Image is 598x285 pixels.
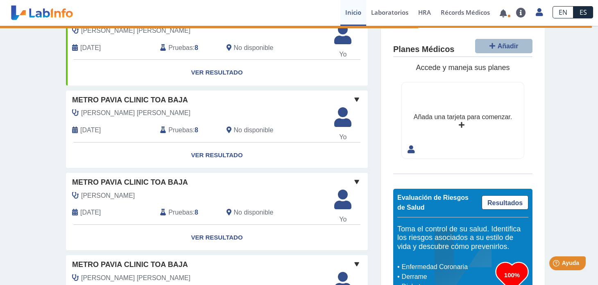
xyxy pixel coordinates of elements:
[414,112,512,122] div: Añada una tarjeta para comenzar.
[72,177,188,188] span: Metro Pavia Clinic Toa Baja
[397,225,528,251] h5: Toma el control de su salud. Identifica los riesgos asociados a su estilo de vida y descubre cómo...
[329,50,356,59] span: Yo
[72,95,188,106] span: Metro Pavia Clinic Toa Baja
[234,208,274,217] span: No disponible
[168,208,193,217] span: Pruebas
[498,43,519,50] span: Añadir
[573,6,593,18] a: ES
[81,26,190,36] span: Membreno Zelaya, Sandra
[418,8,431,16] span: HRA
[154,125,220,136] div: :
[80,208,101,217] span: 2024-11-12
[195,127,198,133] b: 8
[154,42,220,53] div: :
[496,270,528,280] h3: 100%
[195,44,198,51] b: 8
[80,43,101,53] span: 2024-06-28
[81,191,135,201] span: Vargas, Jonathan
[80,125,101,135] span: 2025-08-14
[234,43,274,53] span: No disponible
[329,215,356,224] span: Yo
[553,6,573,18] a: EN
[195,209,198,216] b: 8
[397,194,469,211] span: Evaluación de Riesgos de Salud
[399,262,496,272] li: Enfermedad Coronaria
[329,132,356,142] span: Yo
[393,45,454,54] h4: Planes Médicos
[72,259,188,270] span: Metro Pavia Clinic Toa Baja
[234,125,274,135] span: No disponible
[81,108,190,118] span: Soto Bermudez, Rafael
[399,272,496,282] li: Derrame
[475,39,532,53] button: Añadir
[66,142,368,168] a: Ver Resultado
[525,253,589,276] iframe: Help widget launcher
[416,63,510,72] span: Accede y maneja sus planes
[482,195,528,210] a: Resultados
[168,125,193,135] span: Pruebas
[81,273,190,283] span: Sanchez Arniella, Viviana
[168,43,193,53] span: Pruebas
[154,207,220,218] div: :
[66,60,368,86] a: Ver Resultado
[66,225,368,251] a: Ver Resultado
